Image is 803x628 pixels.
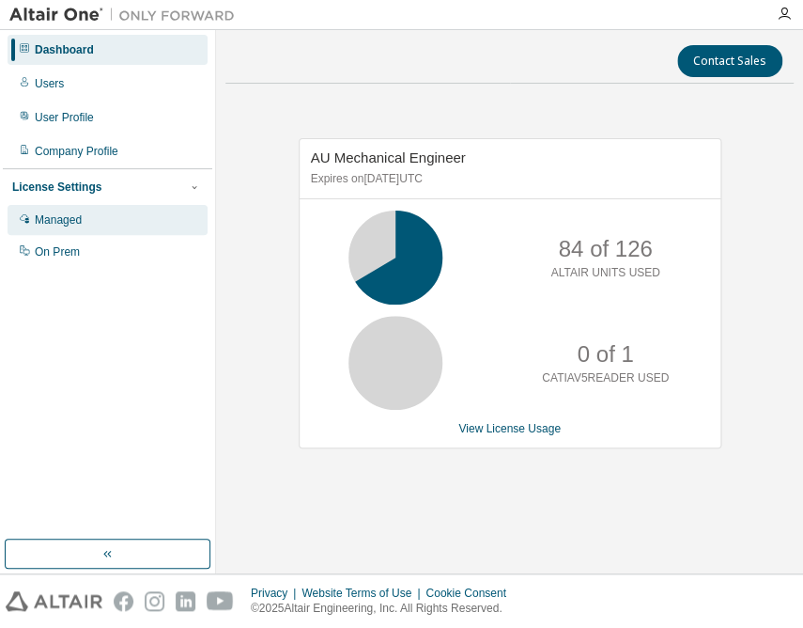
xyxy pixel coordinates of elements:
[35,76,64,91] div: Users
[35,42,94,57] div: Dashboard
[35,244,80,259] div: On Prem
[35,144,118,159] div: Company Profile
[145,591,164,611] img: instagram.svg
[311,149,466,165] span: AU Mechanical Engineer
[558,233,652,265] p: 84 of 126
[35,110,94,125] div: User Profile
[311,171,704,187] p: Expires on [DATE] UTC
[577,338,633,370] p: 0 of 1
[550,265,659,281] p: ALTAIR UNITS USED
[677,45,782,77] button: Contact Sales
[251,601,517,617] p: © 2025 Altair Engineering, Inc. All Rights Reserved.
[6,591,102,611] img: altair_logo.svg
[425,586,517,601] div: Cookie Consent
[301,586,425,601] div: Website Terms of Use
[9,6,244,24] img: Altair One
[12,180,101,195] div: License Settings
[207,591,234,611] img: youtube.svg
[35,212,82,228] div: Managed
[251,586,301,601] div: Privacy
[542,370,669,386] p: CATIAV5READER USED
[114,591,133,611] img: facebook.svg
[176,591,195,611] img: linkedin.svg
[458,422,561,435] a: View License Usage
